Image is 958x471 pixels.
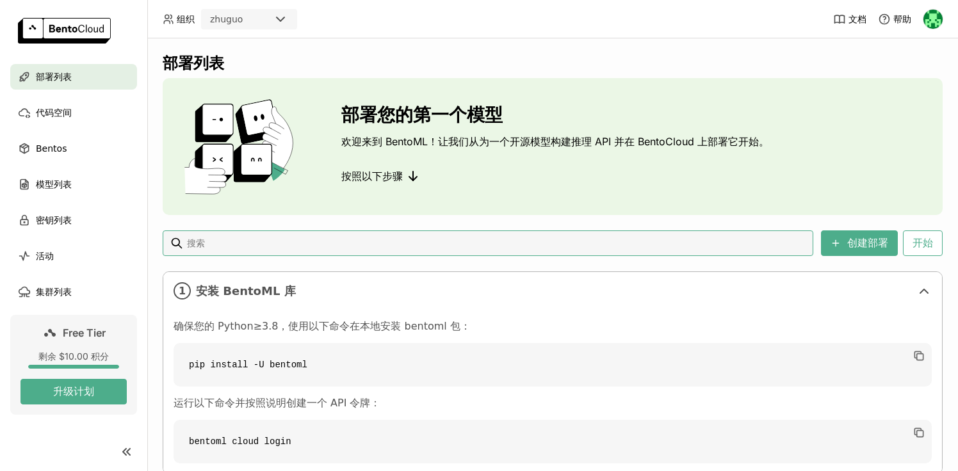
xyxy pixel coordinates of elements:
[63,326,106,339] span: Free Tier
[163,272,942,310] div: 1安装 BentoML 库
[36,177,72,192] span: 模型列表
[10,100,137,125] a: 代码空间
[210,13,243,26] div: zhuguo
[833,13,866,26] a: 文档
[177,13,195,25] span: 组织
[341,104,769,125] h3: 部署您的第一个模型
[341,170,403,182] span: 按照以下步骤
[36,69,72,84] span: 部署列表
[10,207,137,233] a: 密钥列表
[18,18,111,44] img: logo
[848,13,866,25] span: 文档
[10,243,137,269] a: 活动
[821,230,898,256] button: 创建部署
[174,343,932,387] code: pip install -U bentoml
[36,248,54,264] span: 活动
[174,397,932,410] p: 运行以下命令并按照说明创建一个 API 令牌：
[36,212,72,228] span: 密钥列表
[20,379,127,404] button: 升级计划
[36,105,72,120] span: 代码空间
[186,233,808,253] input: 搜索
[173,99,311,195] img: cover onboarding
[10,64,137,90] a: 部署列表
[174,320,932,333] p: 确保您的 Python≥3.8，使用以下命令在本地安装 bentoml 包：
[163,54,943,73] div: 部署列表
[174,420,932,463] code: bentoml cloud login
[10,136,137,161] a: Bentos
[341,135,769,148] p: 欢迎来到 BentoML！让我们从为一个开源模型构建推理 API 并在 BentoCloud 上部署它开始。
[10,279,137,305] a: 集群列表
[10,172,137,197] a: 模型列表
[878,13,911,26] div: 帮助
[893,13,911,25] span: 帮助
[36,141,67,156] span: Bentos
[20,351,127,362] div: 剩余 $10.00 积分
[903,230,943,256] button: 开始
[923,10,943,29] img: 祝过
[10,315,137,415] a: Free Tier剩余 $10.00 积分升级计划
[174,282,191,299] i: 1
[36,284,72,299] span: 集群列表
[244,13,245,26] input: Selected zhuguo.
[196,284,911,298] span: 安装 BentoML 库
